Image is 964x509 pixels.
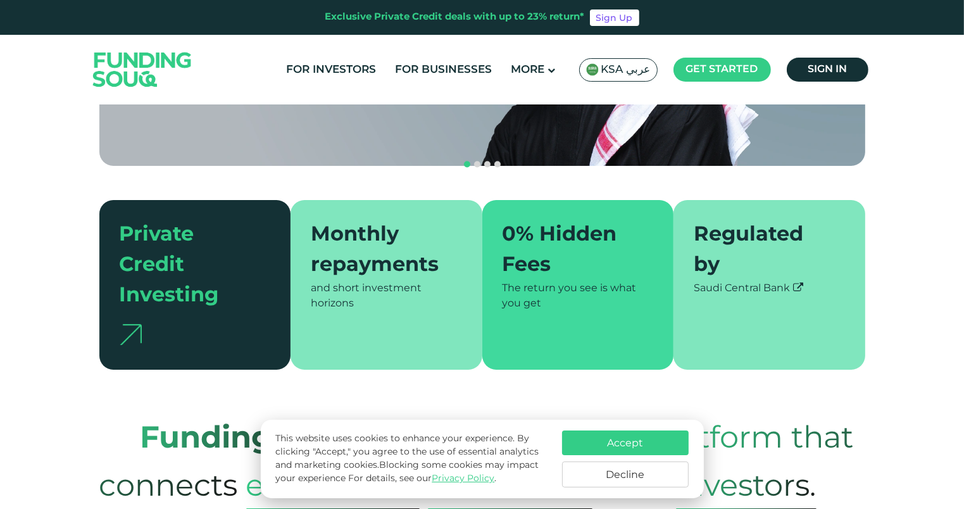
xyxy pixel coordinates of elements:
[311,220,447,281] div: Monthly repayments
[141,425,363,454] strong: Funding Souq
[590,9,639,26] a: Sign Up
[325,10,585,25] div: Exclusive Private Credit deals with up to 23% return*
[503,281,654,311] div: The return you see is what you get
[586,63,599,76] img: SA Flag
[372,406,643,468] span: is a crowdfunding
[120,220,256,311] div: Private Credit Investing
[482,160,492,170] button: navigation
[275,461,539,483] span: Blocking some cookies may impact your experience
[432,474,494,483] a: Privacy Policy
[562,430,689,455] button: Accept
[562,462,689,487] button: Decline
[694,281,845,296] div: Saudi Central Bank
[787,58,868,82] a: Sign in
[284,60,380,80] a: For Investors
[511,65,545,75] span: More
[694,220,830,281] div: Regulated by
[275,432,549,486] p: This website uses cookies to enhance your experience. By clicking "Accept," you agree to the use ...
[601,63,651,77] span: KSA عربي
[392,60,496,80] a: For Businesses
[80,37,204,101] img: Logo
[808,65,847,74] span: Sign in
[120,324,142,345] img: arrow
[503,220,639,281] div: 0% Hidden Fees
[472,160,482,170] button: navigation
[686,65,758,74] span: Get started
[311,281,462,311] div: and short investment horizons
[348,474,496,483] span: For details, see our .
[462,160,472,170] button: navigation
[492,160,503,170] button: navigation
